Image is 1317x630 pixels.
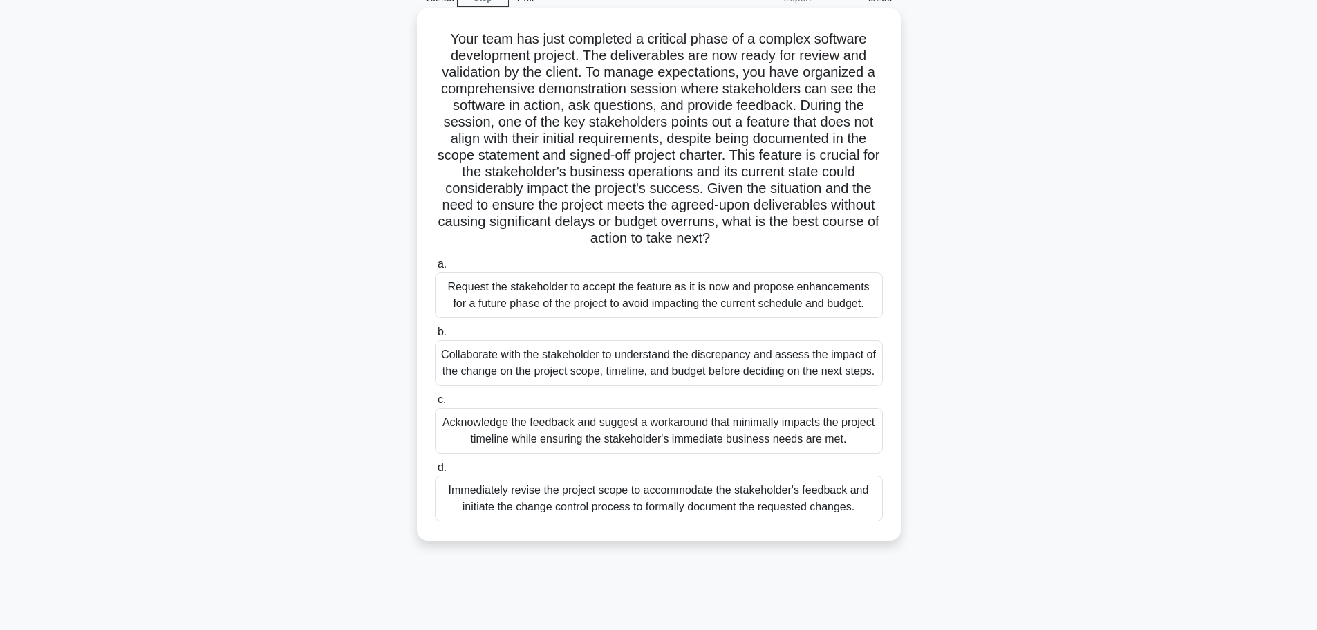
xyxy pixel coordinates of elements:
[435,340,883,386] div: Collaborate with the stakeholder to understand the discrepancy and assess the impact of the chang...
[438,461,447,473] span: d.
[435,408,883,454] div: Acknowledge the feedback and suggest a workaround that minimally impacts the project timeline whi...
[433,30,884,248] h5: Your team has just completed a critical phase of a complex software development project. The deli...
[435,272,883,318] div: Request the stakeholder to accept the feature as it is now and propose enhancements for a future ...
[435,476,883,521] div: Immediately revise the project scope to accommodate the stakeholder's feedback and initiate the c...
[438,258,447,270] span: a.
[438,393,446,405] span: c.
[438,326,447,337] span: b.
